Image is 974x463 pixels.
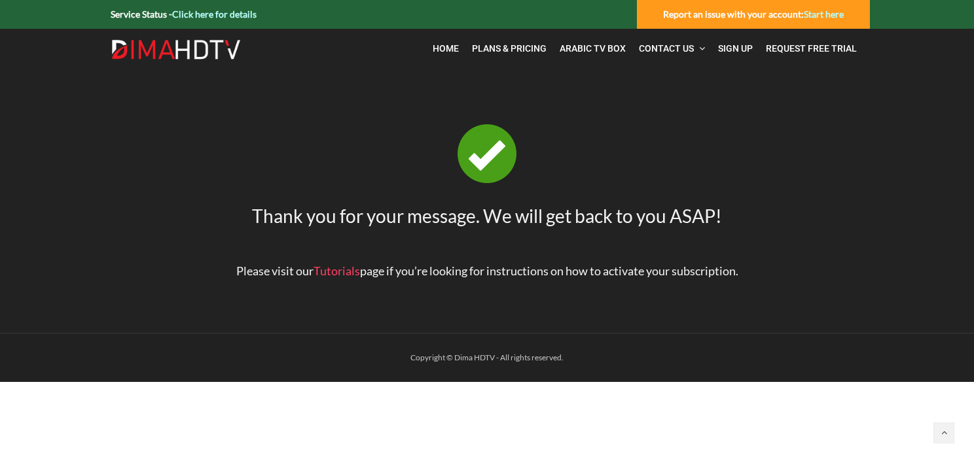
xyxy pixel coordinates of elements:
[111,39,242,60] img: Dima HDTV
[433,43,459,54] span: Home
[172,9,257,20] a: Click here for details
[252,205,722,227] span: Thank you for your message. We will get back to you ASAP!
[639,43,694,54] span: Contact Us
[472,43,547,54] span: Plans & Pricing
[111,9,257,20] strong: Service Status -
[663,9,844,20] strong: Report an issue with your account:
[804,9,844,20] a: Start here
[314,264,360,278] a: Tutorials
[766,43,857,54] span: Request Free Trial
[560,43,626,54] span: Arabic TV Box
[718,43,753,54] span: Sign Up
[458,124,516,183] img: tick
[553,35,632,62] a: Arabic TV Box
[632,35,712,62] a: Contact Us
[236,264,738,278] span: Please visit our page if you’re looking for instructions on how to activate your subscription.
[426,35,465,62] a: Home
[104,350,870,366] div: Copyright © Dima HDTV - All rights reserved.
[933,422,954,443] a: Back to top
[712,35,759,62] a: Sign Up
[465,35,553,62] a: Plans & Pricing
[759,35,863,62] a: Request Free Trial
